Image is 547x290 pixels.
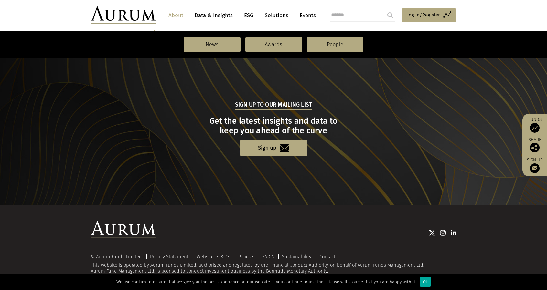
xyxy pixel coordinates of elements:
[91,254,456,274] div: This website is operated by Aurum Funds Limited, authorised and regulated by the Financial Conduc...
[319,254,336,260] a: Contact
[526,117,544,133] a: Funds
[165,9,187,21] a: About
[241,9,257,21] a: ESG
[263,254,274,260] a: FATCA
[184,37,241,52] a: News
[406,11,440,19] span: Log in/Register
[526,157,544,173] a: Sign up
[235,101,312,110] h5: Sign up to our mailing list
[91,254,145,259] div: © Aurum Funds Limited
[526,138,544,152] div: Share
[420,277,431,287] div: Ok
[91,221,156,238] img: Aurum Logo
[191,9,236,21] a: Data & Insights
[92,116,456,136] h3: Get the latest insights and data to keep you ahead of the curve
[197,254,230,260] a: Website Ts & Cs
[245,37,302,52] a: Awards
[282,254,311,260] a: Sustainability
[91,6,156,24] img: Aurum
[150,254,188,260] a: Privacy Statement
[307,37,363,52] a: People
[530,163,540,173] img: Sign up to our newsletter
[530,123,540,133] img: Access Funds
[530,143,540,152] img: Share this post
[384,9,397,22] input: Submit
[296,9,316,21] a: Events
[240,140,307,156] a: Sign up
[451,230,456,236] img: Linkedin icon
[429,230,435,236] img: Twitter icon
[440,230,446,236] img: Instagram icon
[402,8,456,22] a: Log in/Register
[238,254,254,260] a: Policies
[262,9,292,21] a: Solutions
